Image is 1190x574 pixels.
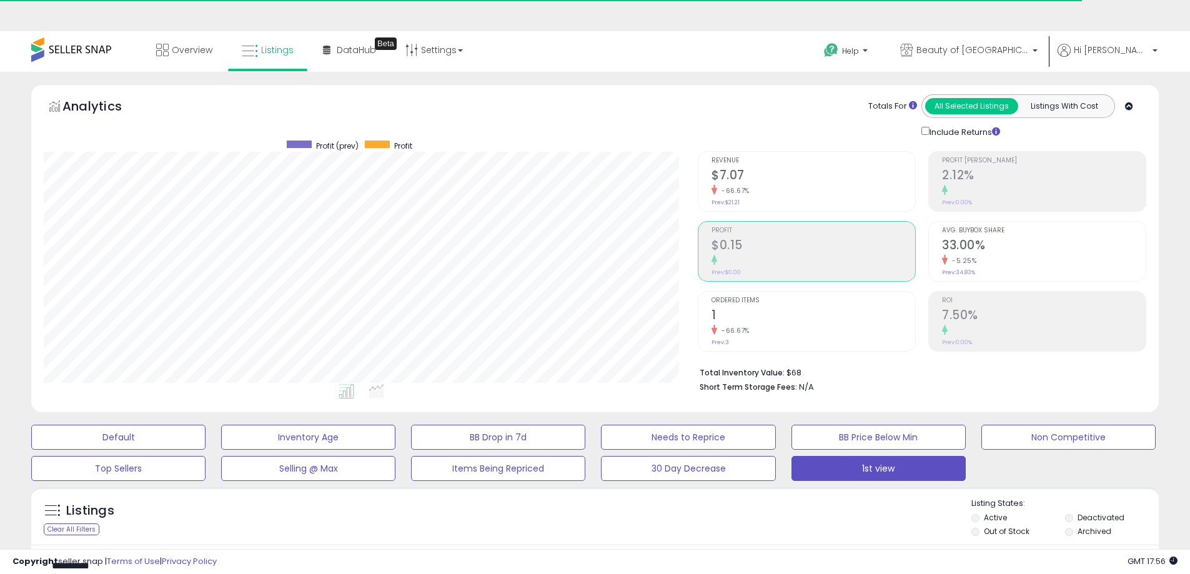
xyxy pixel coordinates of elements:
strong: Copyright [12,555,58,567]
span: Avg. Buybox Share [942,227,1146,234]
small: -66.67% [717,326,750,335]
small: Prev: $0.00 [712,269,741,276]
div: Tooltip anchor [375,37,397,50]
span: ROI [942,297,1146,304]
b: Short Term Storage Fees: [700,382,797,392]
button: Items Being Repriced [411,456,585,481]
li: $68 [700,364,1137,379]
span: Profit [712,227,915,234]
small: -5.25% [948,256,976,265]
span: Listings [261,44,294,56]
span: N/A [799,381,814,393]
span: Beauty of [GEOGRAPHIC_DATA] [916,44,1029,56]
div: Clear All Filters [44,523,99,535]
button: All Selected Listings [925,98,1018,114]
label: Archived [1078,526,1111,537]
button: Default [31,425,206,450]
label: Deactivated [1078,512,1124,523]
small: Prev: 0.00% [942,199,972,206]
label: Out of Stock [984,526,1029,537]
button: BB Drop in 7d [411,425,585,450]
h2: $7.07 [712,168,915,185]
button: Needs to Reprice [601,425,775,450]
span: Profit [394,141,412,151]
button: 1st view [791,456,966,481]
button: Top Sellers [31,456,206,481]
span: DataHub [337,44,376,56]
small: Prev: 34.83% [942,269,975,276]
label: Active [984,512,1007,523]
small: -66.67% [717,186,750,195]
button: BB Price Below Min [791,425,966,450]
i: Get Help [823,42,839,58]
a: Beauty of [GEOGRAPHIC_DATA] [891,31,1047,72]
p: Listing States: [971,498,1159,510]
a: Settings [396,31,472,69]
button: Selling @ Max [221,456,395,481]
button: Non Competitive [981,425,1156,450]
h5: Analytics [62,97,146,118]
span: Overview [172,44,212,56]
a: Overview [147,31,222,69]
b: Total Inventory Value: [700,367,785,378]
button: 30 Day Decrease [601,456,775,481]
button: Inventory Age [221,425,395,450]
a: Listings [232,31,303,69]
a: DataHub [314,31,385,69]
a: Help [814,33,880,72]
h5: Listings [66,502,114,520]
span: Hi [PERSON_NAME] [1074,44,1149,56]
div: Totals For [868,101,917,112]
span: Profit [PERSON_NAME] [942,157,1146,164]
h2: 7.50% [942,308,1146,325]
span: 2025-10-9 17:56 GMT [1128,555,1178,567]
h2: 1 [712,308,915,325]
small: Prev: 3 [712,339,729,346]
h2: 33.00% [942,238,1146,255]
a: Hi [PERSON_NAME] [1058,44,1158,72]
h2: $0.15 [712,238,915,255]
small: Prev: 0.00% [942,339,972,346]
span: Ordered Items [712,297,915,304]
span: Revenue [712,157,915,164]
button: Listings With Cost [1018,98,1111,114]
span: Profit (prev) [316,141,359,151]
span: Help [842,46,859,56]
div: Include Returns [912,124,1015,139]
h2: 2.12% [942,168,1146,185]
small: Prev: $21.21 [712,199,740,206]
div: seller snap | | [12,556,217,568]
